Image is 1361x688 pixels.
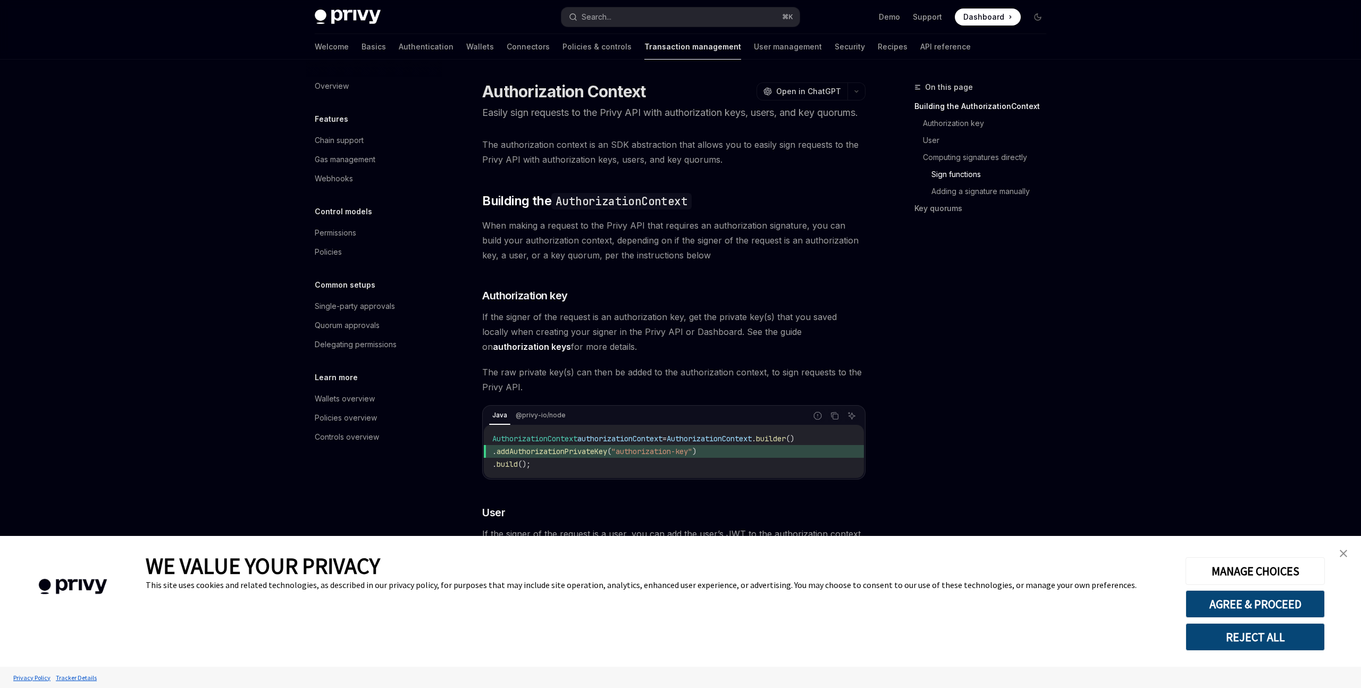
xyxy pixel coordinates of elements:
[931,183,1055,200] a: Adding a signature manually
[315,319,380,332] div: Quorum approvals
[914,200,1055,217] a: Key quorums
[1333,543,1354,564] a: close banner
[607,447,611,456] span: (
[492,434,577,443] span: AuthorizationContext
[752,434,756,443] span: .
[306,131,442,150] a: Chain support
[315,431,379,443] div: Controls overview
[1186,623,1325,651] button: REJECT ALL
[306,77,442,96] a: Overview
[913,12,942,22] a: Support
[786,434,794,443] span: ()
[482,82,645,101] h1: Authorization Context
[315,134,364,147] div: Chain support
[482,309,866,354] span: If the signer of the request is an authorization key, get the private key(s) that you saved local...
[667,434,752,443] span: AuthorizationContext
[315,205,372,218] h5: Control models
[306,242,442,262] a: Policies
[315,113,348,125] h5: Features
[776,86,841,97] span: Open in ChatGPT
[306,389,442,408] a: Wallets overview
[306,427,442,447] a: Controls overview
[306,335,442,354] a: Delegating permissions
[878,34,908,60] a: Recipes
[611,447,692,456] span: "authorization-key"
[914,98,1055,115] a: Building the AuthorizationContext
[315,153,375,166] div: Gas management
[644,34,741,60] a: Transaction management
[754,34,822,60] a: User management
[955,9,1021,26] a: Dashboard
[931,166,1055,183] a: Sign functions
[362,34,386,60] a: Basics
[306,169,442,188] a: Webhooks
[577,434,662,443] span: authorizationContext
[582,11,611,23] div: Search...
[845,409,859,423] button: Ask AI
[11,668,53,687] a: Privacy Policy
[497,459,518,469] span: build
[315,392,375,405] div: Wallets overview
[662,434,667,443] span: =
[315,338,397,351] div: Delegating permissions
[1186,557,1325,585] button: MANAGE CHOICES
[53,668,99,687] a: Tracker Details
[315,10,381,24] img: dark logo
[315,300,395,313] div: Single-party approvals
[315,172,353,185] div: Webhooks
[306,150,442,169] a: Gas management
[551,193,692,209] code: AuthorizationContext
[482,526,866,541] span: If the signer of the request is a user, you can add the user’s JWT to the authorization context.
[315,412,377,424] div: Policies overview
[315,34,349,60] a: Welcome
[492,459,497,469] span: .
[399,34,453,60] a: Authentication
[513,409,569,422] div: @privy-io/node
[482,288,568,303] span: Authorization key
[489,409,510,422] div: Java
[315,279,375,291] h5: Common setups
[482,137,866,167] span: The authorization context is an SDK abstraction that allows you to easily sign requests to the Pr...
[835,34,865,60] a: Security
[1186,590,1325,618] button: AGREE & PROCEED
[315,371,358,384] h5: Learn more
[507,34,550,60] a: Connectors
[146,552,380,580] span: WE VALUE YOUR PRIVACY
[1340,550,1347,557] img: close banner
[518,459,531,469] span: ();
[306,408,442,427] a: Policies overview
[306,297,442,316] a: Single-party approvals
[562,34,632,60] a: Policies & controls
[811,409,825,423] button: Report incorrect code
[963,12,1004,22] span: Dashboard
[879,12,900,22] a: Demo
[828,409,842,423] button: Copy the contents from the code block
[482,505,505,520] span: User
[493,341,571,353] a: authorization keys
[920,34,971,60] a: API reference
[482,105,866,120] p: Easily sign requests to the Privy API with authorization keys, users, and key quorums.
[692,447,696,456] span: )
[306,223,442,242] a: Permissions
[466,34,494,60] a: Wallets
[925,81,973,94] span: On this page
[497,447,607,456] span: addAuthorizationPrivateKey
[1029,9,1046,26] button: Toggle dark mode
[482,218,866,263] span: When making a request to the Privy API that requires an authorization signature, you can build yo...
[482,192,692,209] span: Building the
[315,80,349,93] div: Overview
[561,7,800,27] button: Search...⌘K
[757,82,847,100] button: Open in ChatGPT
[146,580,1170,590] div: This site uses cookies and related technologies, as described in our privacy policy, for purposes...
[315,246,342,258] div: Policies
[482,365,866,395] span: The raw private key(s) can then be added to the authorization context, to sign requests to the Pr...
[315,226,356,239] div: Permissions
[782,13,793,21] span: ⌘ K
[923,115,1055,132] a: Authorization key
[16,564,130,610] img: company logo
[492,447,497,456] span: .
[306,316,442,335] a: Quorum approvals
[756,434,786,443] span: builder
[923,132,1055,149] a: User
[923,149,1055,166] a: Computing signatures directly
